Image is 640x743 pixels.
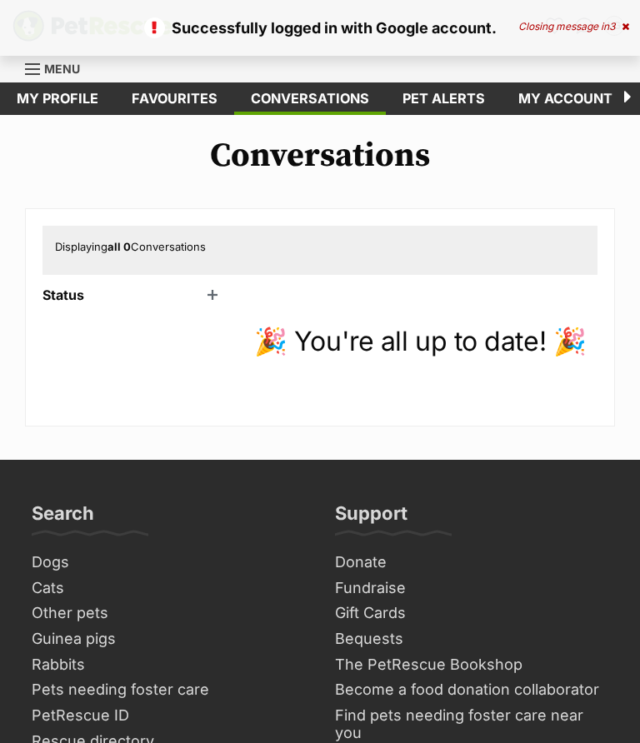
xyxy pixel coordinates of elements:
header: Status [42,287,226,302]
a: PetRescue ID [25,703,312,729]
a: My account [502,82,629,115]
span: Displaying Conversations [55,240,206,253]
a: The PetRescue Bookshop [328,652,615,678]
a: Rabbits [25,652,312,678]
h3: Support [335,501,407,535]
a: Favourites [115,82,234,115]
a: Menu [25,52,92,82]
a: Gift Cards [328,601,615,626]
a: Bequests [328,626,615,652]
p: 🎉 You're all up to date! 🎉 [242,322,597,362]
a: Become a food donation collaborator [328,677,615,703]
h3: Search [32,501,94,535]
a: conversations [234,82,386,115]
a: Pet alerts [386,82,502,115]
a: Donate [328,550,615,576]
strong: all 0 [107,240,131,253]
a: Guinea pigs [25,626,312,652]
a: Fundraise [328,576,615,601]
a: Dogs [25,550,312,576]
a: Pets needing foster care [25,677,312,703]
a: Cats [25,576,312,601]
a: Other pets [25,601,312,626]
span: Menu [44,62,80,76]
